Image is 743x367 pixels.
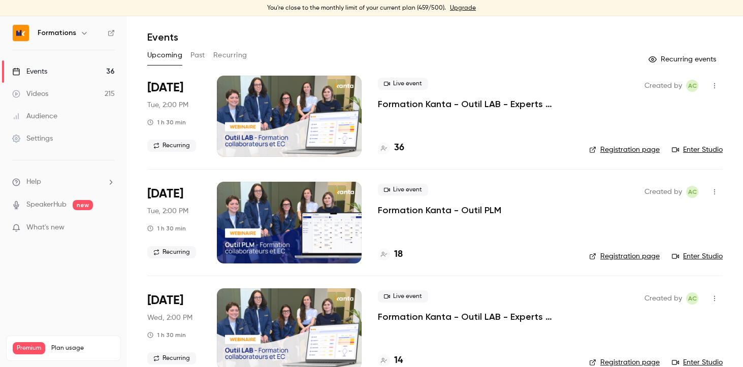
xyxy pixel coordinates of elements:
[190,47,205,63] button: Past
[378,141,404,155] a: 36
[394,248,403,261] h4: 18
[12,111,57,121] div: Audience
[378,78,428,90] span: Live event
[147,47,182,63] button: Upcoming
[147,76,201,157] div: Oct 14 Tue, 2:00 PM (Europe/Paris)
[147,118,186,126] div: 1 h 30 min
[147,224,186,232] div: 1 h 30 min
[38,28,76,38] h6: Formations
[13,25,29,41] img: Formations
[12,89,48,99] div: Videos
[12,177,115,187] li: help-dropdown-opener
[688,186,697,198] span: AC
[147,182,201,263] div: Oct 14 Tue, 2:00 PM (Europe/Paris)
[103,223,115,232] iframe: Noticeable Trigger
[147,186,183,202] span: [DATE]
[51,344,114,352] span: Plan usage
[147,31,178,43] h1: Events
[378,204,501,216] a: Formation Kanta - Outil PLM
[378,184,428,196] span: Live event
[644,186,682,198] span: Created by
[644,80,682,92] span: Created by
[73,200,93,210] span: new
[378,98,573,110] a: Formation Kanta - Outil LAB - Experts Comptables & Collaborateurs
[147,331,186,339] div: 1 h 30 min
[378,290,428,303] span: Live event
[688,80,697,92] span: AC
[450,4,476,12] a: Upgrade
[147,352,196,364] span: Recurring
[644,51,723,68] button: Recurring events
[26,199,67,210] a: SpeakerHub
[12,134,53,144] div: Settings
[672,251,723,261] a: Enter Studio
[147,292,183,309] span: [DATE]
[26,177,41,187] span: Help
[147,100,188,110] span: Tue, 2:00 PM
[686,292,698,305] span: Anaïs Cachelou
[26,222,64,233] span: What's new
[672,145,723,155] a: Enter Studio
[378,248,403,261] a: 18
[394,141,404,155] h4: 36
[13,342,45,354] span: Premium
[589,145,660,155] a: Registration page
[688,292,697,305] span: AC
[378,311,573,323] a: Formation Kanta - Outil LAB - Experts Comptables & Collaborateurs
[147,80,183,96] span: [DATE]
[589,251,660,261] a: Registration page
[147,140,196,152] span: Recurring
[12,66,47,77] div: Events
[213,47,247,63] button: Recurring
[147,206,188,216] span: Tue, 2:00 PM
[686,80,698,92] span: Anaïs Cachelou
[147,313,192,323] span: Wed, 2:00 PM
[147,246,196,258] span: Recurring
[644,292,682,305] span: Created by
[686,186,698,198] span: Anaïs Cachelou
